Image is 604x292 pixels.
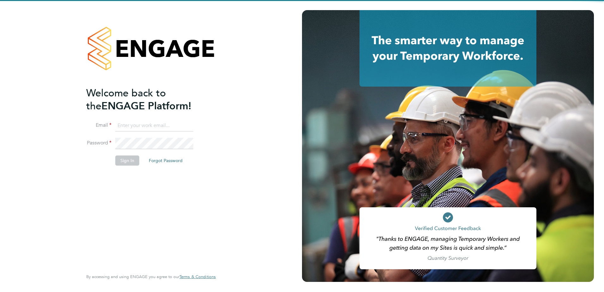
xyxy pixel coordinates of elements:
[86,87,209,113] h2: ENGAGE Platform!
[86,274,216,279] span: By accessing and using ENGAGE you agree to our
[179,274,216,279] a: Terms & Conditions
[86,87,166,112] span: Welcome back to the
[86,122,112,129] label: Email
[115,120,193,131] input: Enter your work email...
[115,155,139,166] button: Sign In
[144,155,188,166] button: Forgot Password
[86,140,112,146] label: Password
